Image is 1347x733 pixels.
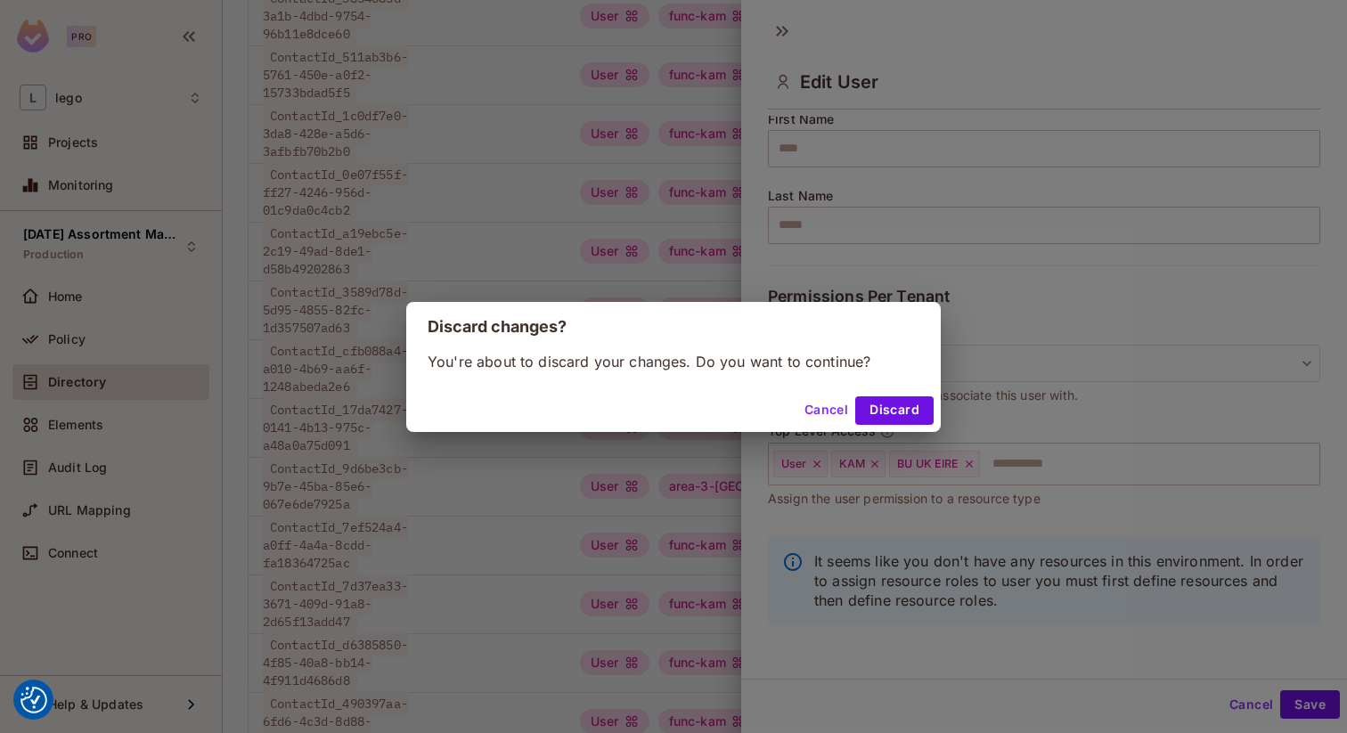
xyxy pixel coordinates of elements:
button: Consent Preferences [20,687,47,713]
img: Revisit consent button [20,687,47,713]
button: Cancel [797,396,855,425]
p: You're about to discard your changes. Do you want to continue? [428,352,919,371]
button: Discard [855,396,934,425]
h2: Discard changes? [406,302,941,352]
